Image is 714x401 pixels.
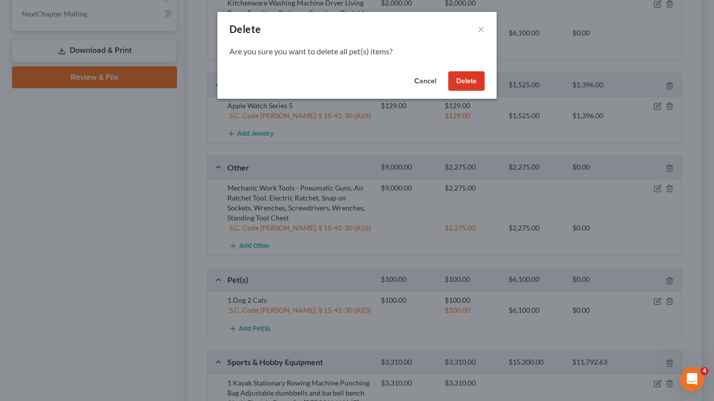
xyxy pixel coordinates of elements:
button: Cancel [406,71,444,91]
button: × [478,23,485,35]
button: Delete [448,71,485,91]
p: Are you sure you want to delete all pet(s) items? [229,46,485,57]
div: Delete [229,22,261,36]
span: 4 [701,367,709,375]
iframe: Intercom live chat [680,367,704,391]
